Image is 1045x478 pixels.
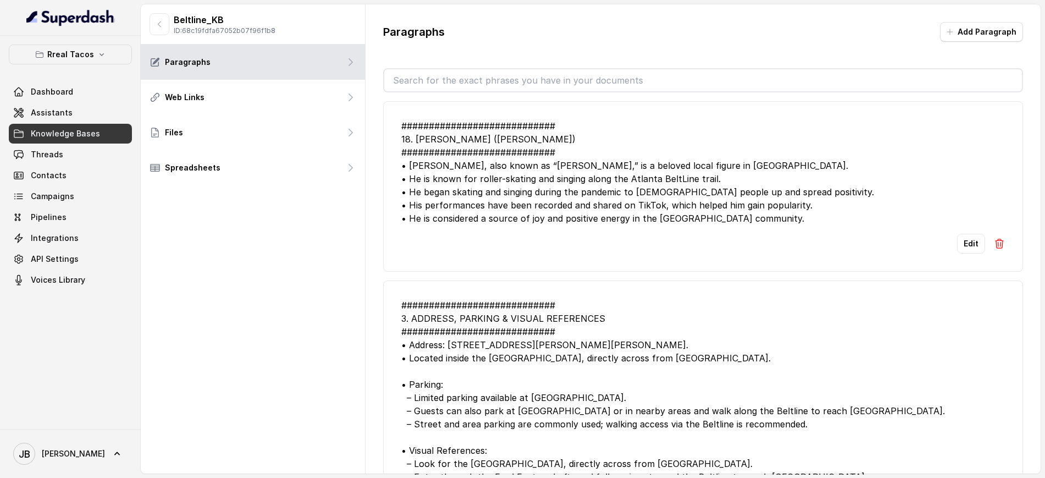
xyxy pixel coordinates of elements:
[47,48,94,61] p: Rreal Tacos
[165,162,220,173] p: Spreadsheets
[31,128,100,139] span: Knowledge Bases
[19,448,30,460] text: JB
[994,238,1005,249] img: Delete
[9,270,132,290] a: Voices Library
[940,22,1023,42] button: Add Paragraph
[957,234,985,254] button: Edit
[31,191,74,202] span: Campaigns
[31,233,79,244] span: Integrations
[9,249,132,269] a: API Settings
[9,166,132,185] a: Contacts
[9,228,132,248] a: Integrations
[174,26,275,35] p: ID: 68c19fdfa67052b07f96f1b8
[31,254,79,265] span: API Settings
[9,124,132,144] a: Knowledge Bases
[31,212,67,223] span: Pipelines
[9,103,132,123] a: Assistants
[31,86,73,97] span: Dashboard
[174,13,275,26] p: Beltline_KB
[26,9,115,26] img: light.svg
[31,107,73,118] span: Assistants
[383,24,445,40] p: Paragraphs
[165,92,204,103] p: Web Links
[9,186,132,206] a: Campaigns
[42,448,105,459] span: [PERSON_NAME]
[9,82,132,102] a: Dashboard
[165,127,183,138] p: Files
[9,145,132,164] a: Threads
[9,207,132,227] a: Pipelines
[165,57,211,68] p: Paragraphs
[31,149,63,160] span: Threads
[31,274,85,285] span: Voices Library
[9,45,132,64] button: Rreal Tacos
[31,170,67,181] span: Contacts
[384,69,1022,91] input: Search for the exact phrases you have in your documents
[9,438,132,469] a: [PERSON_NAME]
[401,119,1005,225] div: ############################ 18. [PERSON_NAME] ([PERSON_NAME]) ############################ • [PE...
